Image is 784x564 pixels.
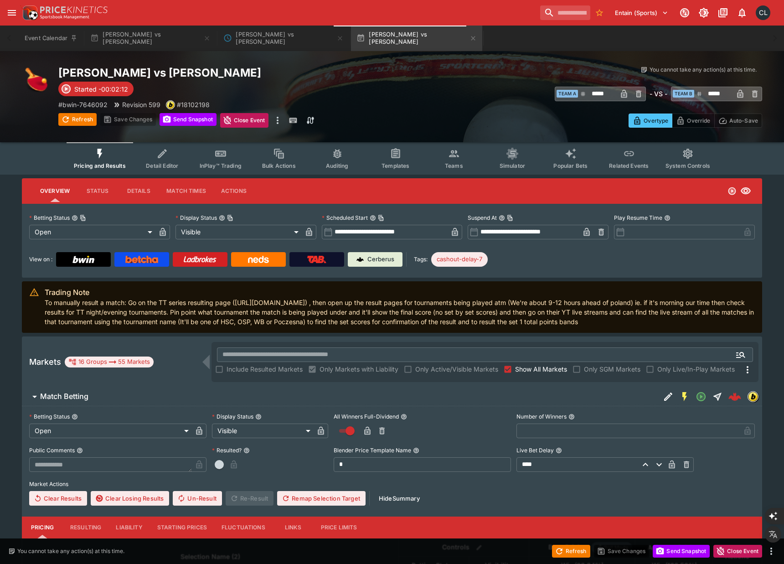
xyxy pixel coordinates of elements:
button: Links [273,517,314,538]
button: Details [118,180,159,202]
button: Event Calendar [19,26,83,51]
input: search [540,5,590,20]
button: Refresh [58,113,97,126]
p: Betting Status [29,214,70,222]
p: Copy To Clipboard [177,100,210,109]
img: PriceKinetics [40,6,108,13]
button: Match Betting [22,388,660,406]
button: Straight [709,388,726,405]
span: Detail Editor [146,162,178,169]
button: Fluctuations [214,517,273,538]
p: Public Comments [29,446,75,454]
p: Suspend At [468,214,497,222]
h2: Copy To Clipboard [58,66,410,80]
p: Blender Price Template Name [334,446,411,454]
p: Number of Winners [516,413,567,420]
div: To manually result a match: Go on the TT series resulting page ([URL][DOMAIN_NAME]) , then open u... [45,284,755,330]
h6: - VS - [650,89,667,98]
div: bwin [748,391,758,402]
button: Override [672,114,714,128]
label: View on : [29,252,52,267]
button: Suspend AtCopy To Clipboard [499,215,505,221]
div: bwin [166,100,175,109]
div: Event type filters [67,142,717,175]
button: Starting Prices [150,517,214,538]
img: Sportsbook Management [40,15,89,19]
button: Copy To Clipboard [507,215,513,221]
button: Overview [33,180,77,202]
span: Bulk Actions [262,162,296,169]
div: Open [29,225,155,239]
img: PriceKinetics Logo [20,4,38,22]
button: All Winners Full-Dividend [401,414,407,420]
button: more [272,113,283,128]
a: Cerberus [348,252,402,267]
button: Betting StatusCopy To Clipboard [72,215,78,221]
button: Open [732,347,749,363]
img: Ladbrokes [183,256,217,263]
button: [PERSON_NAME] vs [PERSON_NAME] [351,26,482,51]
button: Liability [108,517,150,538]
span: cashout-delay-7 [431,255,488,264]
a: 903d542e-79d7-451c-9fae-28cb728545b8 [726,388,744,406]
label: Tags: [414,252,428,267]
div: Visible [212,424,314,438]
button: Edit Detail [660,388,676,405]
span: Auditing [326,162,348,169]
span: InPlay™ Trading [200,162,242,169]
p: Play Resume Time [614,214,662,222]
img: Cerberus [356,256,364,263]
button: Select Tenant [609,5,674,20]
button: Documentation [715,5,731,21]
svg: Open [696,391,707,402]
button: HideSummary [373,491,425,506]
img: Neds [248,256,268,263]
button: Blender Price Template Name [413,447,419,454]
button: Toggle light/dark mode [696,5,712,21]
div: Trading Note [45,287,755,298]
button: Betting Status [72,414,78,420]
div: Chad Liu [756,5,770,20]
span: Pricing and Results [74,162,126,169]
div: Open [29,424,192,438]
span: Team A [557,90,578,98]
div: Visible [175,225,302,239]
p: Display Status [212,413,253,420]
span: Related Events [609,162,649,169]
button: Notifications [734,5,750,21]
p: All Winners Full-Dividend [334,413,399,420]
button: Open [693,388,709,405]
button: Send Snapshot [653,545,710,558]
p: Resulted? [212,446,242,454]
button: Remap Selection Target [277,491,366,506]
button: Connected to PK [676,5,693,21]
span: Re-Result [226,491,273,506]
span: Only SGM Markets [584,364,640,374]
p: Copy To Clipboard [58,100,108,109]
div: 16 Groups 55 Markets [68,357,150,367]
span: Teams [445,162,463,169]
div: 903d542e-79d7-451c-9fae-28cb728545b8 [728,390,741,403]
img: Bwin [72,256,94,263]
p: Auto-Save [729,116,758,125]
button: more [766,546,777,557]
p: Overtype [644,116,668,125]
span: Simulator [500,162,525,169]
button: Actions [213,180,254,202]
svg: Open [727,186,737,196]
img: logo-cerberus--red.svg [728,390,741,403]
button: Piotr Cyrnek vs Grzegorz Felkel [218,26,349,51]
p: Betting Status [29,413,70,420]
button: [PERSON_NAME] vs [PERSON_NAME] [85,26,216,51]
svg: More [742,364,753,375]
span: Un-Result [173,491,222,506]
span: Templates [382,162,409,169]
button: Clear Losing Results [91,491,169,506]
button: Copy To Clipboard [227,215,233,221]
p: You cannot take any action(s) at this time. [17,547,124,555]
button: Close Event [713,545,762,558]
p: Display Status [175,214,217,222]
button: Overtype [629,114,672,128]
button: open drawer [4,5,20,21]
button: Resulting [63,517,108,538]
